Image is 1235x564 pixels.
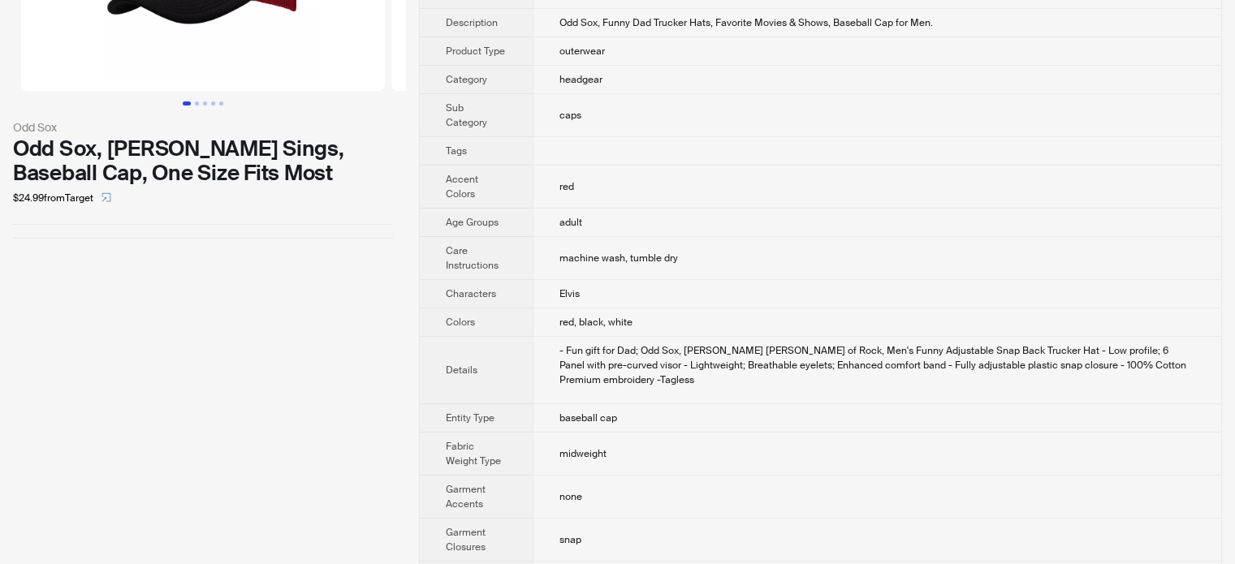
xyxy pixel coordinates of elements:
div: Odd Sox [13,118,393,136]
span: Garment Closures [446,526,486,553]
span: Sub Category [446,101,487,129]
span: snap [559,533,581,546]
span: Characters [446,287,496,300]
button: Go to slide 2 [195,101,199,105]
span: headgear [559,73,602,86]
span: outerwear [559,45,605,58]
div: $24.99 from Target [13,185,393,211]
span: Fabric Weight Type [446,440,501,467]
button: Go to slide 1 [183,101,191,105]
span: Category [446,73,487,86]
span: none [559,490,582,503]
span: Accent Colors [446,173,478,200]
button: Go to slide 3 [203,101,207,105]
span: Tags [446,144,467,157]
span: machine wash, tumble dry [559,252,678,265]
span: caps [559,109,581,122]
span: Age Groups [446,216,499,229]
button: Go to slide 4 [211,101,215,105]
span: Care Instructions [446,244,499,272]
span: Odd Sox, Funny Dad Trucker Hats, Favorite Movies & Shows, Baseball Cap for Men. [559,16,933,29]
div: Odd Sox, [PERSON_NAME] Sings, Baseball Cap, One Size Fits Most [13,136,393,185]
div: - Fun gift for Dad; Odd Sox, Elvis Presley King of Rock, Men's Funny Adjustable Snap Back Trucker... [559,343,1195,387]
span: Garment Accents [446,483,486,510]
span: select [101,192,111,202]
button: Go to slide 5 [219,101,223,105]
span: adult [559,216,582,229]
span: Description [446,16,498,29]
span: midweight [559,447,607,460]
span: Entity Type [446,411,494,424]
span: Colors [446,316,475,329]
span: Elvis [559,287,580,300]
span: red [559,180,574,193]
span: Product Type [446,45,505,58]
span: baseball cap [559,411,617,424]
span: Details [446,364,477,377]
span: red, black, white [559,316,633,329]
